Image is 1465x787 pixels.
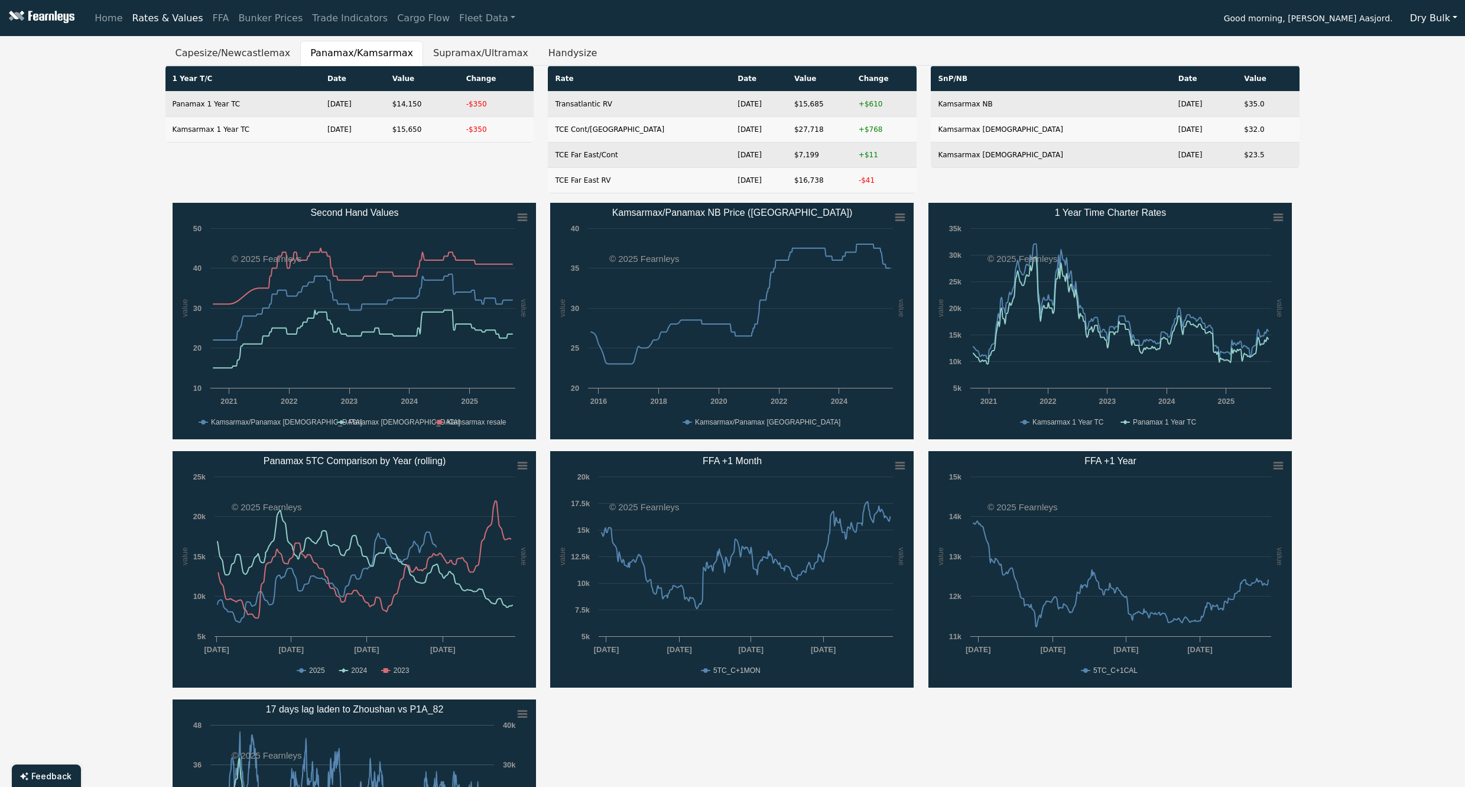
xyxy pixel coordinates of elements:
text: Kamsarmax/Panamax [DEMOGRAPHIC_DATA] [211,418,362,426]
text: 2022 [771,397,787,406]
text: 36 [193,760,201,769]
td: TCE Far East/Cont [548,142,730,168]
text: 2020 [711,397,727,406]
text: Kamsarmax 1 Year TC [1032,418,1104,426]
td: $16,738 [787,168,852,193]
text: [DATE] [278,645,303,654]
text: [DATE] [1188,645,1213,654]
text: value [1275,548,1284,566]
text: 35k [949,224,962,233]
text: [DATE] [1114,645,1139,654]
text: 2025 [309,666,325,675]
td: +$610 [852,92,917,117]
text: 20k [577,472,590,481]
text: 40 [193,264,201,273]
text: 11k [949,632,962,641]
text: 20 [571,384,579,393]
text: 10k [577,579,590,588]
svg: Kamsarmax/Panamax NB Price (China) [550,203,914,439]
a: Fleet Data [454,7,520,30]
text: 50 [193,224,201,233]
text: 17 days lag laden to Zhoushan vs P1A_82 [265,704,443,715]
text: 2024 [831,397,848,406]
text: [DATE] [811,645,836,654]
td: -$350 [459,117,534,142]
text: Kamsarmax resale [447,418,506,426]
td: $14,150 [385,92,459,117]
a: Trade Indicators [307,7,392,30]
text: [DATE] [667,645,692,654]
text: 25k [193,472,206,481]
td: [DATE] [730,117,787,142]
a: Cargo Flow [392,7,454,30]
text: 2023 [1099,397,1116,406]
text: [DATE] [739,645,764,654]
text: 30k [503,760,516,769]
text: 20 [193,344,201,352]
text: value [558,299,567,318]
text: © 2025 Fearnleys [609,254,680,264]
text: 30k [949,251,962,260]
text: © 2025 Fearnleys [988,502,1058,512]
text: 1 Year Time Charter Rates [1055,208,1167,218]
text: 12.5k [571,552,590,561]
text: © 2025 Fearnleys [232,750,302,760]
td: $7,199 [787,142,852,168]
text: FFA +1 Year [1085,456,1137,466]
text: 5k [582,632,590,641]
text: 48 [193,721,201,730]
a: Rates & Values [128,7,208,30]
text: Second Hand Values [310,208,398,218]
text: 5k [953,384,962,393]
text: Kamsarmax/Panamax NB Price ([GEOGRAPHIC_DATA]) [612,208,853,218]
td: [DATE] [1171,92,1237,117]
td: $32.0 [1237,117,1300,142]
text: 10k [949,357,962,366]
th: Date [320,66,385,92]
button: Dry Bulk [1402,7,1465,30]
td: [DATE] [730,92,787,117]
text: Panamax [DEMOGRAPHIC_DATA] [349,418,460,426]
span: Good morning, [PERSON_NAME] Aasjord. [1224,9,1393,30]
a: FFA [208,7,234,30]
text: 20k [193,512,206,521]
text: 15k [193,552,206,561]
text: 5k [197,632,206,641]
td: $27,718 [787,117,852,142]
td: Kamsarmax [DEMOGRAPHIC_DATA] [931,142,1171,168]
text: 15k [577,526,590,535]
text: value [897,548,906,566]
td: $35.0 [1237,92,1300,117]
text: 7.5k [576,605,591,614]
text: © 2025 Fearnleys [988,254,1058,264]
text: 15k [949,472,962,481]
td: -$41 [852,168,917,193]
text: 2025 [1218,397,1235,406]
text: [DATE] [354,645,379,654]
td: Kamsarmax 1 Year TC [165,117,321,142]
text: 2022 [281,397,297,406]
text: 30 [193,304,201,313]
th: Change [852,66,917,92]
svg: Panamax 5TC Comparison by Year (rolling) [173,451,536,688]
text: 15k [949,331,962,339]
text: value [897,299,906,318]
button: Capesize/Newcastlemax [165,41,301,66]
svg: FFA +1 Month [550,451,914,688]
text: value [558,548,567,566]
text: FFA +1 Month [703,456,762,466]
text: Kamsarmax/Panamax [GEOGRAPHIC_DATA] [695,418,840,426]
td: [DATE] [730,142,787,168]
td: Kamsarmax NB [931,92,1171,117]
th: Date [1171,66,1237,92]
text: 5TC_C+1CAL [1093,666,1138,675]
text: 30 [571,304,579,313]
td: $15,685 [787,92,852,117]
td: Kamsarmax [DEMOGRAPHIC_DATA] [931,117,1171,142]
td: [DATE] [1171,117,1237,142]
text: 14k [949,512,962,521]
td: Transatlantic RV [548,92,730,117]
th: Value [385,66,459,92]
button: Panamax/Kamsarmax [300,41,423,66]
td: +$11 [852,142,917,168]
